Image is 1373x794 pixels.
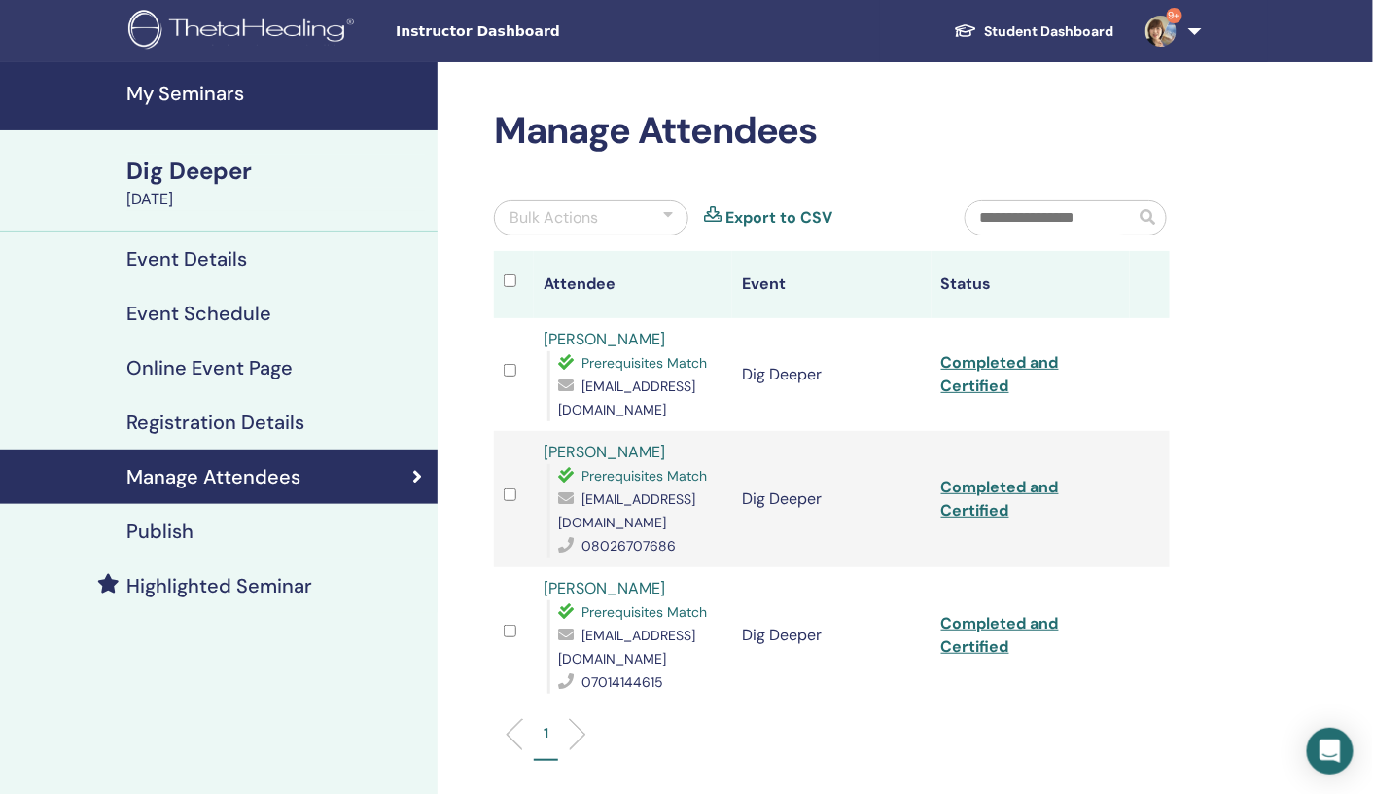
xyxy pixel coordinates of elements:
p: 1 [544,723,548,743]
th: Attendee [534,251,733,318]
div: Open Intercom Messenger [1307,728,1354,775]
th: Event [732,251,932,318]
div: Bulk Actions [510,206,598,230]
a: [PERSON_NAME] [544,442,665,462]
a: Completed and Certified [941,352,1059,396]
span: 07014144615 [581,673,663,691]
h4: Publish [126,520,194,543]
td: Dig Deeper [732,318,932,431]
td: Dig Deeper [732,431,932,567]
span: Prerequisites Match [581,354,707,372]
h4: Event Schedule [126,302,271,325]
img: default.jpg [1145,16,1177,47]
h4: My Seminars [126,82,426,105]
h4: Event Details [126,247,247,271]
a: [PERSON_NAME] [544,329,665,349]
a: [PERSON_NAME] [544,578,665,598]
a: Export to CSV [725,206,832,230]
span: Instructor Dashboard [396,21,687,42]
a: Dig Deeper[DATE] [115,155,438,211]
img: logo.png [128,10,361,54]
th: Status [932,251,1131,318]
h4: Registration Details [126,411,304,434]
span: [EMAIL_ADDRESS][DOMAIN_NAME] [558,627,695,668]
h4: Online Event Page [126,356,293,379]
h2: Manage Attendees [494,109,1170,154]
span: Prerequisites Match [581,467,707,485]
span: 9+ [1167,8,1182,23]
a: Completed and Certified [941,477,1059,521]
a: Student Dashboard [938,14,1130,50]
span: 08026707686 [581,537,676,555]
h4: Manage Attendees [126,465,300,488]
span: [EMAIL_ADDRESS][DOMAIN_NAME] [558,378,695,418]
span: [EMAIL_ADDRESS][DOMAIN_NAME] [558,490,695,531]
div: [DATE] [126,188,426,211]
td: Dig Deeper [732,567,932,704]
a: Completed and Certified [941,613,1059,657]
h4: Highlighted Seminar [126,574,312,597]
span: Prerequisites Match [581,603,707,621]
div: Dig Deeper [126,155,426,188]
img: graduation-cap-white.svg [954,22,977,39]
